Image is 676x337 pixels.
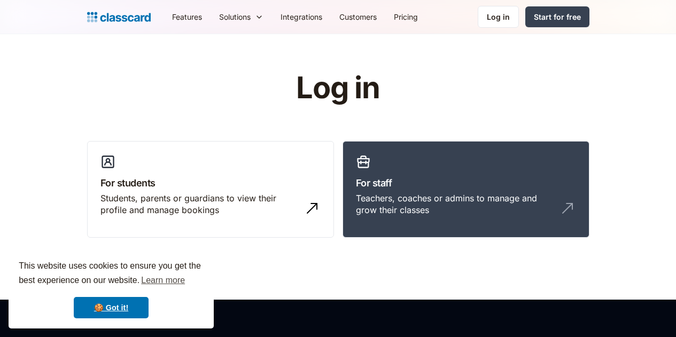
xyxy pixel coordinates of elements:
a: home [87,10,151,25]
div: Students, parents or guardians to view their profile and manage bookings [100,192,299,216]
div: Solutions [211,5,272,29]
a: Start for free [525,6,589,27]
div: Start for free [534,11,581,22]
div: cookieconsent [9,249,214,328]
div: Log in [487,11,510,22]
a: Customers [331,5,385,29]
a: learn more about cookies [139,272,187,288]
a: Features [164,5,211,29]
a: Integrations [272,5,331,29]
h3: For students [100,176,321,190]
div: Teachers, coaches or admins to manage and grow their classes [356,192,555,216]
h1: Log in [168,72,508,105]
a: For staffTeachers, coaches or admins to manage and grow their classes [343,141,589,238]
div: Solutions [219,11,251,22]
a: Log in [478,6,519,28]
a: Pricing [385,5,426,29]
h3: For staff [356,176,576,190]
a: For studentsStudents, parents or guardians to view their profile and manage bookings [87,141,334,238]
span: This website uses cookies to ensure you get the best experience on our website. [19,260,204,288]
a: dismiss cookie message [74,297,149,318]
